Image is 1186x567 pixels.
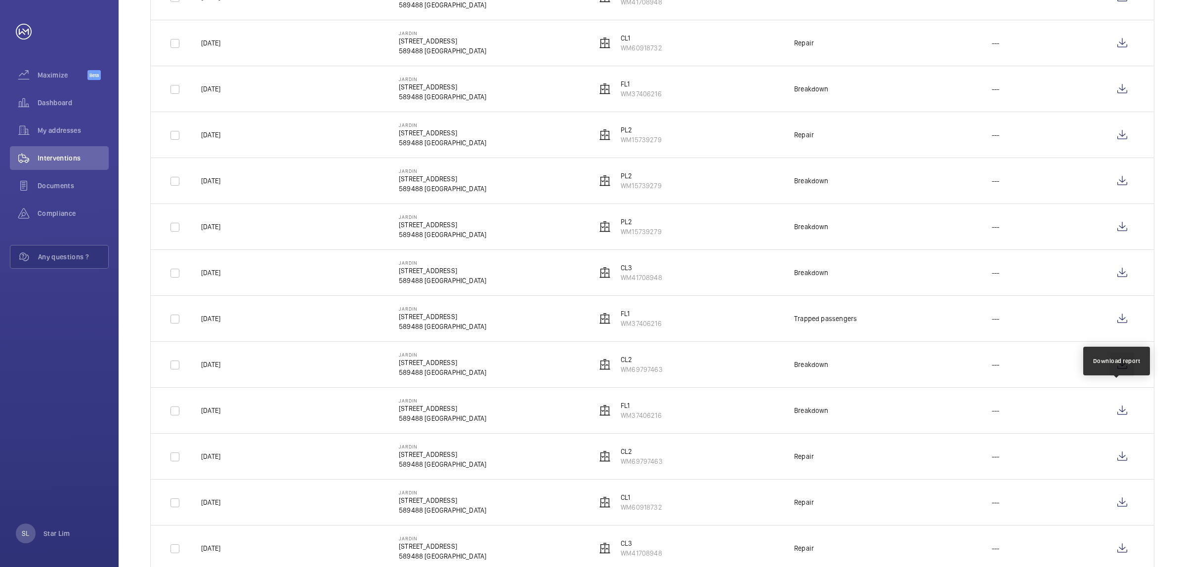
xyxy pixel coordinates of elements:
img: elevator.svg [599,496,611,508]
p: --- [992,130,1000,140]
div: Repair [794,38,814,48]
p: 589488 [GEOGRAPHIC_DATA] [399,367,486,377]
p: Jardin [399,398,486,404]
p: 589488 [GEOGRAPHIC_DATA] [399,413,486,423]
p: CL3 [621,538,662,548]
span: Beta [87,70,101,80]
p: [STREET_ADDRESS] [399,312,486,322]
div: Breakdown [794,176,829,186]
p: 589488 [GEOGRAPHIC_DATA] [399,276,486,285]
img: elevator.svg [599,405,611,416]
p: PL2 [621,171,662,181]
p: --- [992,38,1000,48]
div: Breakdown [794,268,829,278]
p: CL2 [621,355,663,364]
p: WM69797463 [621,456,663,466]
p: [STREET_ADDRESS] [399,128,486,138]
p: WM69797463 [621,364,663,374]
p: [STREET_ADDRESS] [399,495,486,505]
p: --- [992,451,1000,461]
div: Breakdown [794,84,829,94]
p: [DATE] [201,360,220,369]
p: Jardin [399,306,486,312]
p: FL1 [621,401,662,410]
img: elevator.svg [599,359,611,370]
div: Breakdown [794,360,829,369]
img: elevator.svg [599,313,611,324]
p: [STREET_ADDRESS] [399,358,486,367]
p: PL2 [621,217,662,227]
p: Jardin [399,214,486,220]
p: [STREET_ADDRESS] [399,174,486,184]
p: WM37406216 [621,410,662,420]
p: [STREET_ADDRESS] [399,404,486,413]
p: [DATE] [201,38,220,48]
img: elevator.svg [599,37,611,49]
p: Jardin [399,30,486,36]
p: [DATE] [201,543,220,553]
div: Breakdown [794,222,829,232]
p: [STREET_ADDRESS] [399,82,486,92]
p: [STREET_ADDRESS] [399,541,486,551]
p: Jardin [399,489,486,495]
p: 589488 [GEOGRAPHIC_DATA] [399,46,486,56]
p: --- [992,314,1000,324]
img: elevator.svg [599,267,611,279]
div: Download report [1093,357,1141,365]
p: 589488 [GEOGRAPHIC_DATA] [399,459,486,469]
p: WM60918732 [621,43,662,53]
p: [DATE] [201,176,220,186]
p: --- [992,268,1000,278]
p: WM37406216 [621,319,662,328]
p: Jardin [399,444,486,449]
p: WM15739279 [621,227,662,237]
p: 589488 [GEOGRAPHIC_DATA] [399,230,486,240]
img: elevator.svg [599,450,611,462]
div: Repair [794,543,814,553]
p: [STREET_ADDRESS] [399,220,486,230]
p: [DATE] [201,451,220,461]
p: WM15739279 [621,135,662,145]
span: Documents [38,181,109,191]
p: [DATE] [201,84,220,94]
span: Any questions ? [38,252,108,262]
p: Jardin [399,76,486,82]
p: WM41708948 [621,273,662,283]
p: WM41708948 [621,548,662,558]
p: FL1 [621,309,662,319]
p: [DATE] [201,405,220,415]
p: 589488 [GEOGRAPHIC_DATA] [399,322,486,331]
p: [DATE] [201,268,220,278]
p: CL1 [621,33,662,43]
span: Interventions [38,153,109,163]
p: [STREET_ADDRESS] [399,36,486,46]
img: elevator.svg [599,221,611,233]
div: Repair [794,497,814,507]
p: [DATE] [201,497,220,507]
p: Jardin [399,168,486,174]
p: 589488 [GEOGRAPHIC_DATA] [399,505,486,515]
img: elevator.svg [599,175,611,187]
p: Star Lim [43,528,70,538]
p: 589488 [GEOGRAPHIC_DATA] [399,92,486,102]
p: WM15739279 [621,181,662,191]
p: --- [992,84,1000,94]
p: --- [992,497,1000,507]
p: 589488 [GEOGRAPHIC_DATA] [399,184,486,194]
p: CL3 [621,263,662,273]
p: [DATE] [201,314,220,324]
p: Jardin [399,260,486,266]
p: 589488 [GEOGRAPHIC_DATA] [399,551,486,561]
p: --- [992,405,1000,415]
span: Maximize [38,70,87,80]
p: SL [22,528,29,538]
div: Breakdown [794,405,829,415]
p: --- [992,176,1000,186]
p: [STREET_ADDRESS] [399,266,486,276]
img: elevator.svg [599,83,611,95]
div: Trapped passengers [794,314,857,324]
p: --- [992,543,1000,553]
p: [STREET_ADDRESS] [399,449,486,459]
span: My addresses [38,125,109,135]
div: Repair [794,451,814,461]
